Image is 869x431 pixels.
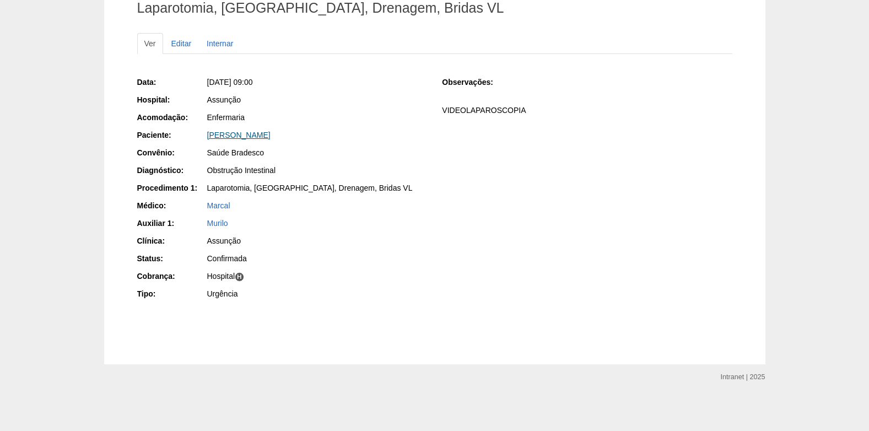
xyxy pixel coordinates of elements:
div: Urgência [207,288,427,299]
div: Procedimento 1: [137,182,206,193]
div: Observações: [442,77,511,88]
div: Status: [137,253,206,264]
h1: Laparotomia, [GEOGRAPHIC_DATA], Drenagem, Bridas VL [137,1,732,15]
div: Cobrança: [137,271,206,282]
div: Médico: [137,200,206,211]
div: Acomodação: [137,112,206,123]
div: Enfermaria [207,112,427,123]
div: Hospital [207,271,427,282]
div: Diagnóstico: [137,165,206,176]
span: H [235,272,244,282]
div: Data: [137,77,206,88]
span: [DATE] 09:00 [207,78,253,87]
a: Editar [164,33,199,54]
div: Hospital: [137,94,206,105]
div: Intranet | 2025 [721,371,765,382]
div: Assunção [207,235,427,246]
div: Tipo: [137,288,206,299]
div: Auxiliar 1: [137,218,206,229]
div: Confirmada [207,253,427,264]
a: Murilo [207,219,228,228]
p: VIDEOLAPAROSCOPIA [442,105,732,116]
div: Convênio: [137,147,206,158]
a: [PERSON_NAME] [207,131,271,139]
div: Assunção [207,94,427,105]
a: Internar [199,33,240,54]
a: Marcal [207,201,230,210]
div: Laparotomia, [GEOGRAPHIC_DATA], Drenagem, Bridas VL [207,182,427,193]
div: Paciente: [137,130,206,141]
div: Clínica: [137,235,206,246]
div: Saúde Bradesco [207,147,427,158]
a: Ver [137,33,163,54]
div: Obstrução Intestinal [207,165,427,176]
